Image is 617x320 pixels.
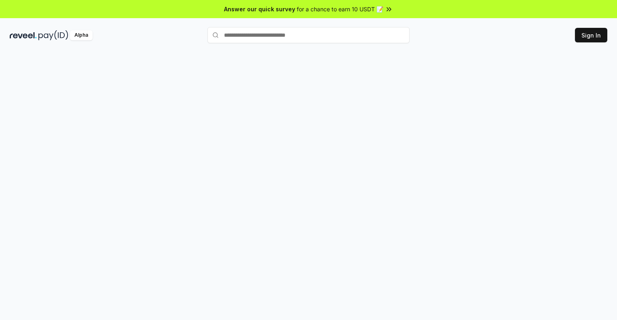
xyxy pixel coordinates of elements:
[297,5,383,13] span: for a chance to earn 10 USDT 📝
[10,30,37,40] img: reveel_dark
[38,30,68,40] img: pay_id
[224,5,295,13] span: Answer our quick survey
[575,28,607,42] button: Sign In
[70,30,93,40] div: Alpha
